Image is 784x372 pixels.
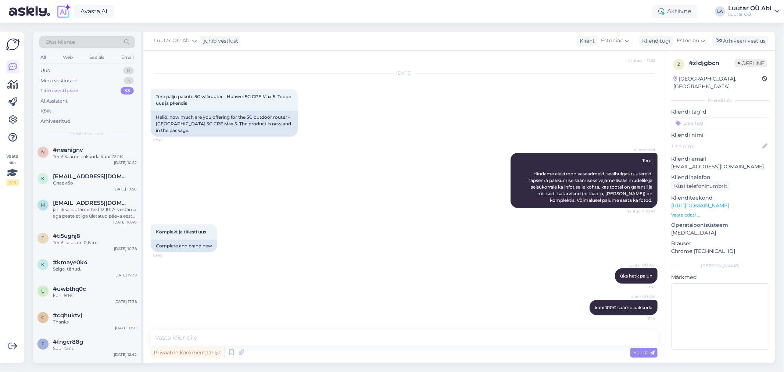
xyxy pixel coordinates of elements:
[715,6,725,17] div: LA
[121,87,134,94] div: 33
[671,131,769,139] p: Kliendi nimi
[53,286,86,292] span: #uwbthq0c
[628,294,655,300] span: Luutar OÜ Abi
[123,67,134,74] div: 0
[6,179,19,186] div: 2 / 3
[41,149,45,155] span: n
[40,67,50,74] div: Uus
[53,319,137,325] div: Thanks
[151,111,298,137] div: Hello, how much are you offering for the 5G outdoor router - [GEOGRAPHIC_DATA] 5G CPE Max 5. The ...
[156,229,206,235] span: Komplekt ja täiesti uus
[88,53,106,62] div: Socials
[53,259,87,266] span: #kmaye0k4
[671,155,769,163] p: Kliendi email
[53,206,137,219] div: jah ikka, ootame Teid 12.10. Arvestama aga peate et iga ületatud päeva eest lisandub hoiutasu.
[671,174,769,181] p: Kliendi telefon
[151,348,222,358] div: Privaatne kommentaar
[728,6,772,11] div: Luutar OÜ Abi
[671,202,729,209] a: [URL][DOMAIN_NAME]
[53,173,129,180] span: Kelt.85@mail.ru
[53,339,83,345] span: #fngcr88g
[673,75,762,90] div: [GEOGRAPHIC_DATA], [GEOGRAPHIC_DATA]
[40,97,68,105] div: AI Assistent
[53,266,137,272] div: Selge, tänud.
[601,37,623,45] span: Estonian
[712,36,769,46] div: Arhiveeri vestlus
[728,6,780,17] a: Luutar OÜ AbiLuutar OÜ
[671,221,769,229] p: Operatsioonisüsteem
[671,229,769,237] p: [MEDICAL_DATA]
[53,200,129,206] span: Mailisast@gmail.com
[595,305,652,310] span: kuni 100€ saame pakkuda
[114,352,137,357] div: [DATE] 12:42
[113,219,137,225] div: [DATE] 10:40
[42,235,44,241] span: t
[639,37,670,45] div: Klienditugi
[53,292,137,299] div: kuni 60€
[40,118,71,125] div: Arhiveeritud
[42,176,45,181] span: K
[56,4,71,19] img: explore-ai
[40,87,79,94] div: Tiimi vestlused
[71,130,104,137] span: Tiimi vestlused
[672,142,761,150] input: Lisa nimi
[115,325,137,331] div: [DATE] 13:31
[74,5,114,18] a: Avasta AI
[677,37,699,45] span: Estonian
[577,37,595,45] div: Klient
[6,37,20,51] img: Askly Logo
[53,153,137,160] div: Tere! Saame pakkuda kuni 220€
[151,70,658,76] div: [DATE]
[53,180,137,186] div: Спасибо
[120,53,135,62] div: Email
[153,253,180,258] span: 10:48
[628,147,655,153] span: AI Assistent
[40,77,77,85] div: Minu vestlused
[153,137,180,143] span: 10:47
[671,97,769,104] div: Kliendi info
[628,284,655,290] span: 10:52
[42,262,45,267] span: k
[689,59,735,68] div: # zldjgbcn
[156,94,292,106] span: Tere palju pakute 5G väliruuter - Huawei 5G CPE Max 5. Toode uus ja pkendis
[53,147,83,153] span: #neahignv
[626,208,655,214] span: Nähtud ✓ 10:47
[114,299,137,304] div: [DATE] 17:38
[633,349,655,356] span: Saada
[671,117,769,128] input: Lisa tag
[124,77,134,85] div: 5
[620,273,652,279] span: üks hetk palun
[628,316,655,321] span: 11:14
[677,61,680,67] span: z
[53,233,80,239] span: #ti5ughj8
[735,59,767,67] span: Offline
[728,11,772,17] div: Luutar OÜ
[114,186,137,192] div: [DATE] 10:50
[671,194,769,202] p: Klienditeekond
[201,37,238,45] div: juhib vestlust
[61,53,74,62] div: Web
[42,315,45,320] span: c
[46,38,75,46] span: Otsi kliente
[114,160,137,165] div: [DATE] 10:52
[53,345,137,352] div: Suur tänu
[652,5,697,18] div: Aktiivne
[671,181,730,191] div: Küsi telefoninumbrit
[42,341,44,347] span: f
[671,108,769,116] p: Kliendi tag'id
[114,272,137,278] div: [DATE] 17:39
[41,288,45,294] span: u
[671,262,769,269] div: [PERSON_NAME]
[528,158,654,203] span: Tere! Hindame elektroonikaseadmeid, sealhulgas ruutereid. Täpsema pakkumise saamiseks vajame lisa...
[39,53,47,62] div: All
[671,247,769,255] p: Chrome [TECHNICAL_ID]
[6,153,19,186] div: Vaata siia
[671,163,769,171] p: [EMAIL_ADDRESS][DOMAIN_NAME]
[151,240,217,252] div: Complete and brand new
[114,246,137,251] div: [DATE] 10:38
[53,312,82,319] span: #cqhuktvj
[40,107,51,115] div: Kõik
[628,262,655,268] span: Luutar OÜ Abi
[627,58,655,63] span: Nähtud ✓ 11:02
[154,37,191,45] span: Luutar OÜ Abi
